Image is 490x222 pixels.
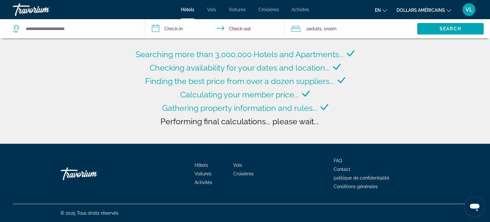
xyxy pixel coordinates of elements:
span: Search [440,26,461,31]
span: Adults [308,26,322,31]
a: Croisières [233,171,254,176]
a: Travorium [61,164,124,183]
span: Room [326,26,337,31]
a: Croisières [258,7,279,12]
a: Contact [334,167,350,172]
span: Gathering property information and rules... [162,103,317,113]
iframe: Bouton de lancement de la fenêtre de messagerie [464,196,485,217]
span: Calculating your member price... [180,90,299,99]
font: en [375,8,381,13]
span: Searching more than 3,000,000 Hotels and Apartments... [136,50,344,59]
span: 2 [306,24,322,33]
button: Menu utilisateur [461,3,477,16]
button: Travelers: 2 adults, 0 children [285,19,417,38]
span: , 1 [322,24,337,33]
button: Changer de langue [375,5,387,15]
font: dollars américains [397,8,445,13]
font: © 2025 Tous droits réservés. [61,211,119,216]
span: Finding the best price from over a dozen suppliers... [145,76,334,86]
a: Vols [233,163,242,168]
a: Conditions générales [334,184,378,189]
a: FAQ [334,158,342,163]
font: VL [465,6,473,13]
a: Vols [207,7,216,12]
a: Voitures [195,171,212,176]
a: Voitures [229,7,246,12]
button: Check in and out dates [145,19,285,38]
a: Activités [195,180,212,185]
button: Search [417,23,484,34]
span: Checking availability for your dates and location... [150,63,330,73]
span: Performing final calculations... please wait... [160,117,319,126]
a: Travorium [13,1,77,18]
a: politique de confidentialité [334,175,389,180]
a: Activités [292,7,309,12]
a: Hôtels [181,7,194,12]
button: Changer de devise [397,5,451,15]
a: Hôtels [195,163,208,168]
